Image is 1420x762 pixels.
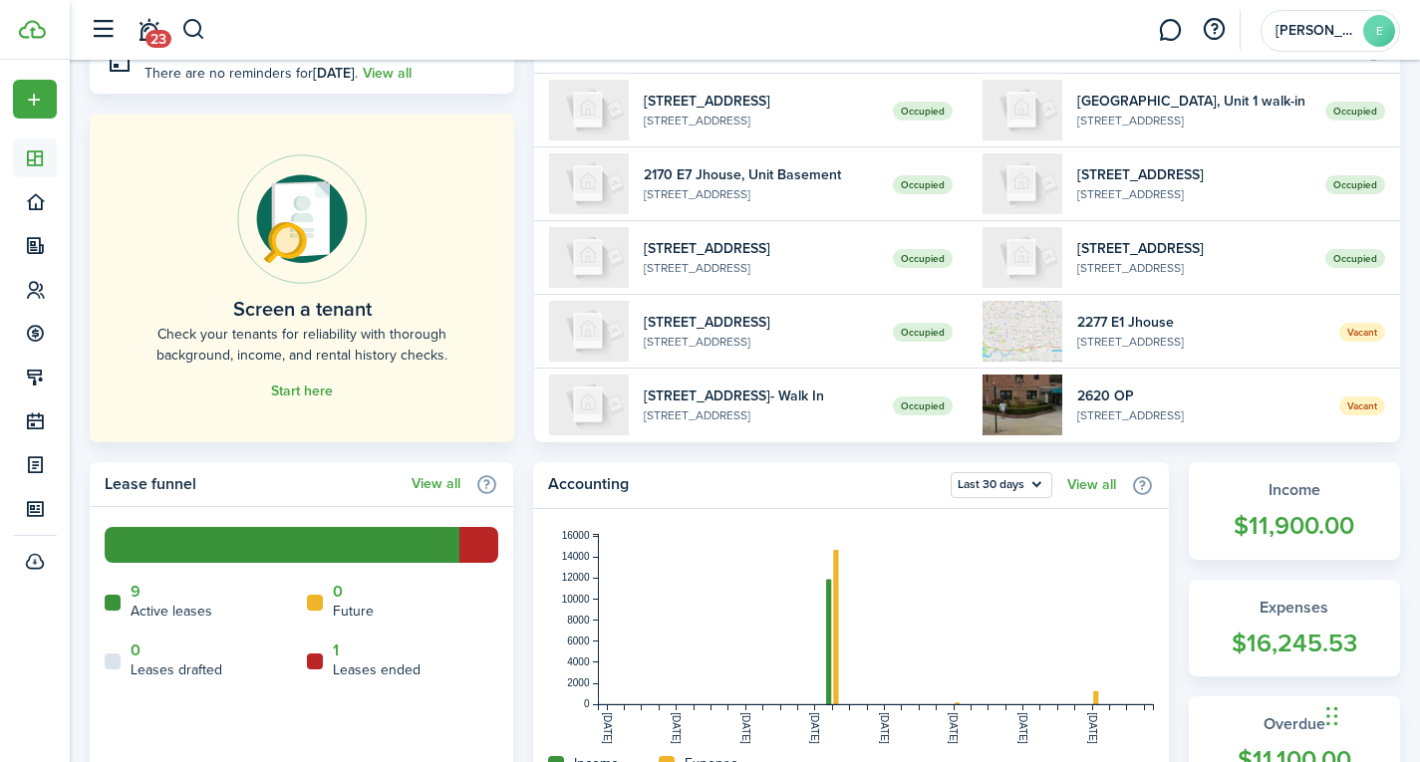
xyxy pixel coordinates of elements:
widget-list-item-description: [STREET_ADDRESS] [1077,185,1310,203]
p: There are no reminders for . [144,63,358,84]
widget-list-item-title: 2620 OP [1077,385,1324,406]
widget-list-item-title: 2277 E1 Jhouse [1077,312,1324,333]
a: Messaging [1151,5,1189,56]
img: 1 walk-in [983,80,1062,140]
tspan: [DATE] [602,712,613,744]
b: [DATE] [313,63,355,84]
a: Expenses$16,245.53 [1189,580,1401,677]
iframe: Chat Widget [1320,666,1420,762]
span: Occupied [1325,175,1385,194]
widget-list-item-title: [GEOGRAPHIC_DATA], Unit 1 walk-in [1077,91,1310,112]
a: Start here [271,383,333,399]
img: 1 [983,375,1062,435]
button: Open menu [13,80,57,119]
button: Last 30 days [951,472,1052,498]
home-widget-title: Future [333,601,374,622]
span: Occupied [893,323,953,342]
tspan: 12000 [562,572,590,583]
span: Occupied [1325,102,1385,121]
img: 1- Walk In [549,375,629,435]
home-placeholder-title: Screen a tenant [233,294,372,324]
img: Online payments [237,154,367,284]
button: Open sidebar [84,11,122,49]
img: Basement [549,153,629,214]
widget-list-item-description: [STREET_ADDRESS] [1077,112,1310,129]
tspan: [DATE] [948,712,959,744]
tspan: 0 [584,698,590,709]
a: View all [363,63,412,84]
widget-list-item-description: [STREET_ADDRESS] [644,333,877,351]
widget-list-item-title: [STREET_ADDRESS] [644,312,877,333]
img: 1 [549,80,629,140]
button: Open resource center [1197,13,1231,47]
widget-list-item-description: [STREET_ADDRESS] [644,185,877,203]
tspan: 10000 [562,594,590,605]
a: 0 [131,641,141,659]
tspan: [DATE] [1017,712,1028,744]
a: 0 [333,583,343,601]
span: Occupied [893,396,953,415]
img: TenantCloud [19,20,46,39]
img: 1 [983,301,1062,362]
span: Occupied [893,249,953,268]
widget-list-item-description: [STREET_ADDRESS] [644,406,877,424]
span: Occupied [1325,249,1385,268]
home-widget-title: Lease funnel [105,472,402,496]
home-widget-title: Active leases [131,601,212,622]
widget-stats-title: Expenses [1209,596,1381,620]
widget-list-item-title: [STREET_ADDRESS] [644,238,877,259]
span: Vacant [1339,323,1385,342]
widget-list-item-title: [STREET_ADDRESS] [644,91,877,112]
span: Occupied [893,175,953,194]
img: 2 [549,227,629,288]
tspan: 14000 [562,551,590,562]
a: 9 [131,583,141,601]
avatar-text: E [1363,15,1395,47]
widget-list-item-description: [STREET_ADDRESS] [644,112,877,129]
span: Eddie [1276,24,1355,38]
widget-stats-count: $11,900.00 [1209,507,1381,545]
widget-list-item-title: [STREET_ADDRESS] [1077,164,1310,185]
span: 23 [145,30,171,48]
a: Notifications [130,5,167,56]
a: View all [412,476,460,492]
widget-list-item-description: [STREET_ADDRESS] [1077,259,1310,277]
img: 2 [549,301,629,362]
widget-list-item-description: [STREET_ADDRESS] [1077,333,1324,351]
widget-stats-count: $16,245.53 [1209,625,1381,662]
widget-list-item-title: 2170 E7 Jhouse, Unit Basement [644,164,877,185]
a: View all [1067,477,1116,493]
widget-list-item-title: [STREET_ADDRESS] [1077,238,1310,259]
a: Income$11,900.00 [1189,462,1401,560]
widget-stats-title: Income [1209,478,1381,502]
tspan: 16000 [562,530,590,541]
widget-list-item-description: [STREET_ADDRESS] [1077,406,1324,424]
home-widget-title: Accounting [548,472,941,498]
widget-stats-title: Overdue [1209,712,1381,736]
a: 1 [333,641,339,659]
img: 3 [983,153,1062,214]
widget-list-item-description: [STREET_ADDRESS] [644,259,877,277]
tspan: [DATE] [879,712,890,744]
tspan: 8000 [567,615,590,626]
home-placeholder-description: Check your tenants for reliability with thorough background, income, and rental history checks. [135,324,469,366]
tspan: [DATE] [1087,712,1098,744]
tspan: 2000 [567,677,590,688]
span: Vacant [1339,396,1385,415]
home-widget-title: Leases ended [333,659,421,680]
home-widget-title: Leases drafted [131,659,222,680]
button: Open menu [951,472,1052,498]
tspan: [DATE] [740,712,751,744]
img: 1 [983,227,1062,288]
span: Occupied [893,102,953,121]
tspan: [DATE] [671,712,682,744]
tspan: 4000 [567,656,590,667]
tspan: [DATE] [809,712,820,744]
div: Drag [1326,686,1338,746]
button: Search [181,13,206,47]
widget-list-item-title: [STREET_ADDRESS]- Walk In [644,385,877,406]
tspan: 6000 [567,635,590,646]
